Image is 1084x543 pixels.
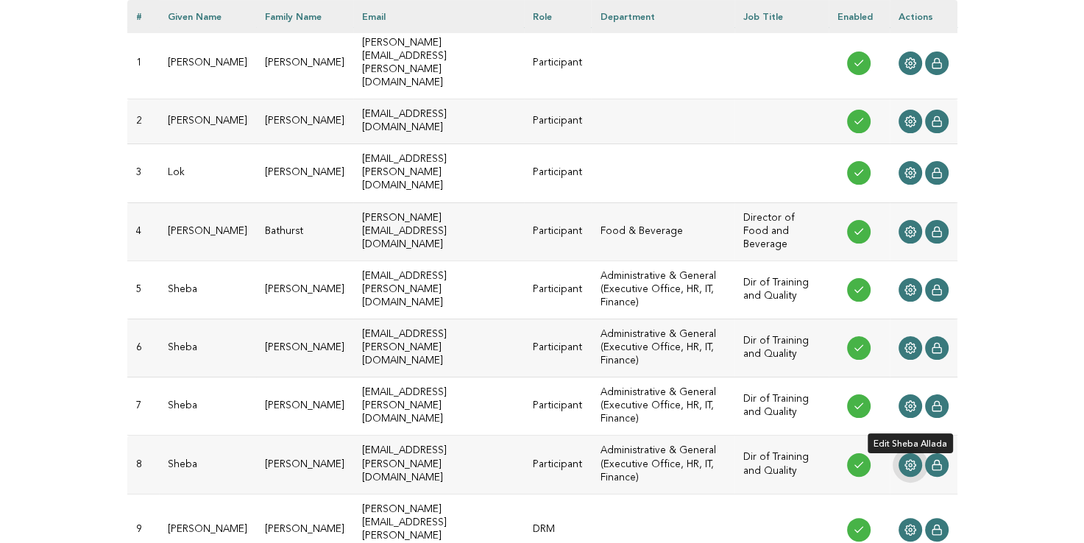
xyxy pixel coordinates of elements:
td: [PERSON_NAME] [256,99,353,144]
td: [PERSON_NAME] [256,436,353,494]
td: [PERSON_NAME] [256,27,353,99]
td: 7 [127,377,159,436]
td: [PERSON_NAME] [159,202,256,260]
td: 1 [127,27,159,99]
td: Dir of Training and Quality [734,260,829,319]
td: Dir of Training and Quality [734,377,829,436]
td: 6 [127,319,159,377]
td: Participant [524,202,591,260]
td: [PERSON_NAME] [159,27,256,99]
td: Administrative & General (Executive Office, HR, IT, Finance) [591,319,734,377]
td: [EMAIL_ADDRESS][DOMAIN_NAME] [353,99,525,144]
td: Participant [524,260,591,319]
td: Lok [159,144,256,202]
td: [PERSON_NAME] [256,260,353,319]
td: 8 [127,436,159,494]
td: [PERSON_NAME][EMAIL_ADDRESS][DOMAIN_NAME] [353,202,525,260]
td: [PERSON_NAME] [256,144,353,202]
td: [PERSON_NAME] [256,377,353,436]
td: 2 [127,99,159,144]
td: Sheba [159,260,256,319]
td: [EMAIL_ADDRESS][PERSON_NAME][DOMAIN_NAME] [353,436,525,494]
td: 3 [127,144,159,202]
td: [EMAIL_ADDRESS][PERSON_NAME][DOMAIN_NAME] [353,260,525,319]
td: Director of Food and Beverage [734,202,829,260]
td: Administrative & General (Executive Office, HR, IT, Finance) [591,377,734,436]
td: Administrative & General (Executive Office, HR, IT, Finance) [591,436,734,494]
td: 4 [127,202,159,260]
td: Dir of Training and Quality [734,319,829,377]
td: [EMAIL_ADDRESS][PERSON_NAME][DOMAIN_NAME] [353,144,525,202]
td: Food & Beverage [591,202,734,260]
td: [PERSON_NAME][EMAIL_ADDRESS][PERSON_NAME][DOMAIN_NAME] [353,27,525,99]
td: Participant [524,144,591,202]
td: Participant [524,27,591,99]
td: Participant [524,436,591,494]
td: Bathurst [256,202,353,260]
td: 5 [127,260,159,319]
td: Sheba [159,319,256,377]
td: Sheba [159,377,256,436]
td: [PERSON_NAME] [159,99,256,144]
td: Participant [524,319,591,377]
td: Sheba [159,436,256,494]
td: Participant [524,99,591,144]
td: [EMAIL_ADDRESS][PERSON_NAME][DOMAIN_NAME] [353,377,525,436]
td: [EMAIL_ADDRESS][PERSON_NAME][DOMAIN_NAME] [353,319,525,377]
td: Administrative & General (Executive Office, HR, IT, Finance) [591,260,734,319]
td: Participant [524,377,591,436]
td: [PERSON_NAME] [256,319,353,377]
td: Dir of Training and Quality [734,436,829,494]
